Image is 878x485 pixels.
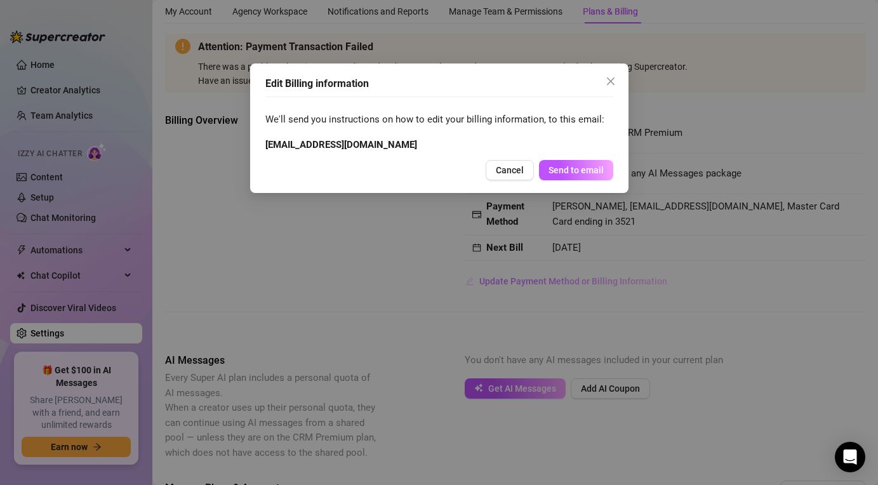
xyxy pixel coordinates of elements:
strong: [EMAIL_ADDRESS][DOMAIN_NAME] [265,139,417,150]
span: Cancel [496,165,524,175]
button: Cancel [486,160,534,180]
span: Close [601,76,621,86]
button: Close [601,71,621,91]
button: Send to email [539,160,613,180]
div: Open Intercom Messenger [835,442,865,472]
span: We'll send you instructions on how to edit your billing information, to this email: [265,112,613,128]
div: Edit Billing information [265,76,613,91]
span: close [606,76,616,86]
span: Send to email [549,165,604,175]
